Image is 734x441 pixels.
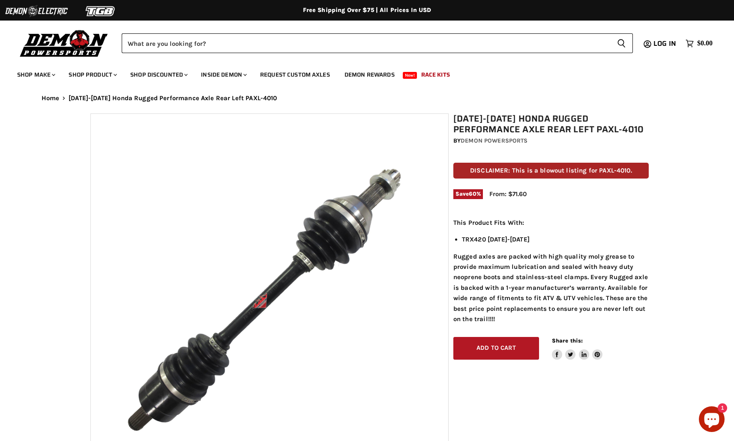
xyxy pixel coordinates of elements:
span: [DATE]-[DATE] Honda Rugged Performance Axle Rear Left PAXL-4010 [69,95,277,102]
a: Demon Powersports [461,137,527,144]
a: Home [42,95,60,102]
aside: Share this: [552,337,603,360]
div: Free Shipping Over $75 | All Prices In USD [24,6,710,14]
span: Add to cart [476,344,516,352]
a: Shop Make [11,66,60,83]
img: Demon Electric Logo 2 [4,3,69,19]
a: Request Custom Axles [254,66,336,83]
span: $0.00 [697,39,713,48]
img: TGB Logo 2 [69,3,133,19]
a: Demon Rewards [338,66,401,83]
span: From: $71.60 [489,190,527,198]
a: Inside Demon [195,66,252,83]
button: Search [610,33,633,53]
form: Product [122,33,633,53]
span: Log in [653,38,676,49]
inbox-online-store-chat: Shopify online store chat [696,406,727,434]
a: Shop Product [62,66,122,83]
a: $0.00 [681,37,717,50]
li: TRX420 [DATE]-[DATE] [462,234,649,244]
div: Rugged axles are packed with high quality moly grease to provide maximum lubrication and sealed w... [453,218,649,324]
a: Shop Discounted [124,66,193,83]
a: Log in [650,40,681,48]
button: Add to cart [453,337,539,360]
a: Race Kits [415,66,456,83]
span: Save % [453,189,483,199]
input: Search [122,33,610,53]
div: by [453,136,649,146]
p: DISCLAIMER: This is a blowout listing for PAXL-4010. [453,163,649,179]
nav: Breadcrumbs [24,95,710,102]
span: 60 [469,191,476,197]
h1: [DATE]-[DATE] Honda Rugged Performance Axle Rear Left PAXL-4010 [453,113,649,135]
ul: Main menu [11,63,710,83]
p: This Product Fits With: [453,218,649,228]
img: Demon Powersports [17,28,111,58]
span: Share this: [552,337,583,344]
span: New! [403,72,417,79]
